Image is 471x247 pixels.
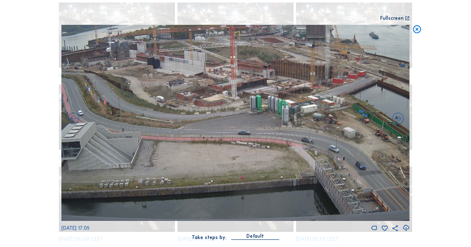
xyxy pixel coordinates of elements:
div: Default [246,232,264,240]
div: Take steps by: [192,235,227,240]
div: Default [231,232,279,239]
img: Image [61,25,410,221]
i: Back [391,112,405,126]
span: [DATE] 17:05 [61,225,90,231]
i: Forward [66,112,80,126]
div: Fullscreen [380,16,404,21]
